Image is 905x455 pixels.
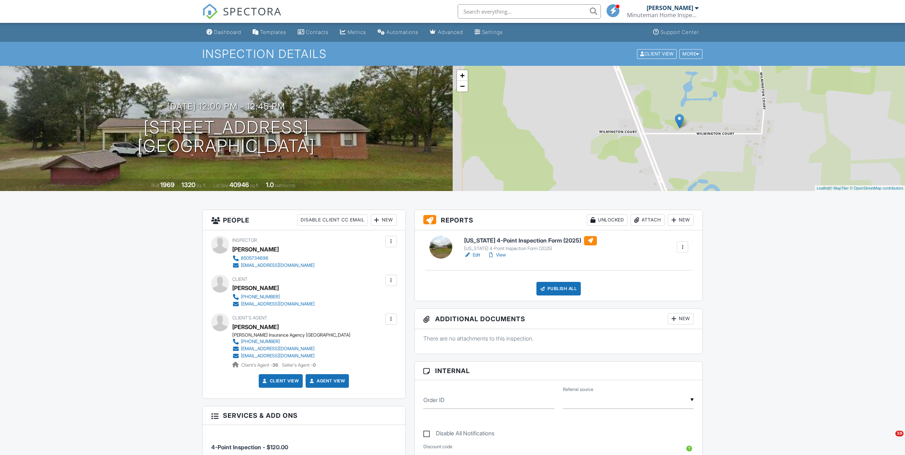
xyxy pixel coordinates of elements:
span: bathrooms [275,183,295,188]
div: [PHONE_NUMBER] [241,294,280,300]
div: Automations [386,29,418,35]
a: Contacts [295,26,331,39]
a: View [487,251,506,259]
a: Agent View [308,377,345,385]
label: Disable All Notifications [423,430,495,439]
div: New [668,313,694,324]
a: [US_STATE] 4-Point Inspection Form (2025) [US_STATE] 4-Point Inspection Form (2025) [464,236,597,252]
div: Advanced [438,29,463,35]
div: Dashboard [214,29,241,35]
a: [PHONE_NUMBER] [232,338,345,345]
div: New [668,214,694,226]
span: 4-Point Inspection - $120.00 [211,444,288,451]
h1: Inspection Details [202,48,703,60]
a: [EMAIL_ADDRESS][DOMAIN_NAME] [232,352,345,359]
div: Publish All [536,282,581,295]
strong: 36 [272,362,278,368]
div: Minuteman Home Inspections [627,11,699,19]
span: Client's Agent [232,315,267,321]
span: Inspector [232,238,257,243]
a: Advanced [427,26,466,39]
div: [EMAIL_ADDRESS][DOMAIN_NAME] [241,353,315,359]
a: Zoom in [457,70,468,81]
h6: [US_STATE] 4-Point Inspection Form (2025) [464,236,597,245]
span: Client [232,277,248,282]
input: Search everything... [458,4,601,19]
h3: People [203,210,405,230]
div: | [815,185,905,191]
img: The Best Home Inspection Software - Spectora [202,4,218,19]
span: Built [151,183,159,188]
div: [PERSON_NAME] Insurance Agency [GEOGRAPHIC_DATA] [232,332,350,338]
div: [US_STATE] 4-Point Inspection Form (2025) [464,246,597,251]
iframe: Intercom live chat [881,431,898,448]
span: Client's Agent - [241,362,279,368]
div: [EMAIL_ADDRESS][DOMAIN_NAME] [241,263,315,268]
div: [PERSON_NAME] [232,283,279,293]
div: More [679,49,702,59]
a: [PERSON_NAME] [232,322,279,332]
a: Support Center [650,26,702,39]
strong: 0 [313,362,316,368]
label: Discount code [423,444,452,450]
a: [PHONE_NUMBER] [232,293,315,300]
a: Client View [636,51,678,56]
a: [EMAIL_ADDRESS][DOMAIN_NAME] [232,300,315,308]
a: © OpenStreetMap contributors [850,186,903,190]
a: [EMAIL_ADDRESS][DOMAIN_NAME] [232,262,315,269]
a: SPECTORA [202,10,282,25]
h3: [DATE] 12:00 pm - 12:45 pm [167,102,285,111]
a: [EMAIL_ADDRESS][DOMAIN_NAME] [232,345,345,352]
div: 1.0 [266,181,274,189]
label: Order ID [423,396,444,404]
span: sq.ft. [250,183,259,188]
div: Attach [631,214,665,226]
div: Templates [260,29,286,35]
h3: Additional Documents [415,309,703,329]
div: 1320 [181,181,195,189]
a: Edit [464,251,480,259]
div: [PHONE_NUMBER] [241,339,280,344]
div: New [371,214,397,226]
span: 10 [895,431,904,436]
div: Disable Client CC Email [297,214,368,226]
a: Metrics [337,26,369,39]
div: [EMAIL_ADDRESS][DOMAIN_NAME] [241,346,315,352]
a: Client View [261,377,299,385]
div: Metrics [347,29,366,35]
div: 40946 [229,181,249,189]
h3: Reports [415,210,703,230]
span: Seller's Agent - [282,362,316,368]
a: Settings [472,26,506,39]
a: Templates [250,26,289,39]
h3: Internal [415,362,703,380]
span: sq. ft. [196,183,206,188]
a: © MapTiler [829,186,849,190]
div: 8505734696 [241,255,268,261]
label: Referral source [563,386,593,393]
div: Contacts [306,29,329,35]
div: [PERSON_NAME] [232,244,279,255]
h3: Services & Add ons [203,406,405,425]
div: Settings [482,29,503,35]
p: There are no attachments to this inspection. [423,334,694,342]
div: [EMAIL_ADDRESS][DOMAIN_NAME] [241,301,315,307]
div: [PERSON_NAME] [647,4,693,11]
a: 8505734696 [232,255,315,262]
span: Lot Size [213,183,228,188]
h1: [STREET_ADDRESS] [GEOGRAPHIC_DATA] [137,118,315,156]
span: SPECTORA [223,4,282,19]
div: Unlocked [587,214,628,226]
a: Leaflet [817,186,828,190]
a: Automations (Basic) [375,26,421,39]
div: Support Center [661,29,699,35]
div: Client View [637,49,677,59]
div: 1969 [160,181,175,189]
a: Zoom out [457,81,468,92]
a: Dashboard [204,26,244,39]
